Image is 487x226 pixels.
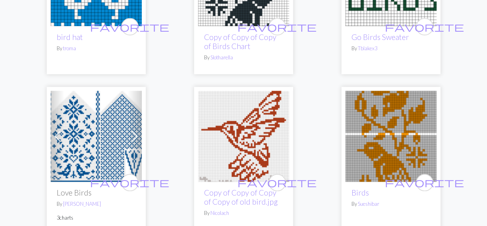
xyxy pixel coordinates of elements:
[57,201,136,208] p: By
[238,21,317,33] span: favorite
[204,32,277,51] a: Copy of Copy of Copy of Birds Chart
[238,19,317,35] i: favourite
[385,177,464,189] span: favorite
[385,19,464,35] i: favourite
[385,175,464,191] i: favourite
[51,91,142,182] img: Cias Selbu
[211,54,233,61] a: Slotharella
[269,174,286,192] button: favourite
[90,21,170,33] span: favorite
[90,19,170,35] i: favourite
[358,201,380,207] a: Sueshibar
[346,91,437,182] img: Birds
[358,45,378,51] a: Tblakex3
[416,174,434,192] button: favourite
[346,132,437,139] a: Birds
[204,188,278,207] a: Copy of Copy of Copy of Copy of old bird.jpg
[57,188,136,198] h2: Love Birds
[269,18,286,36] button: favourite
[352,45,430,52] p: By
[63,201,101,207] a: [PERSON_NAME]
[121,174,139,192] button: favourite
[238,175,317,191] i: favourite
[121,18,139,36] button: favourite
[57,215,136,222] p: 3 charts
[57,45,136,52] p: By
[90,177,170,189] span: favorite
[385,21,464,33] span: favorite
[352,201,430,208] p: By
[51,132,142,139] a: Cias Selbu
[211,210,229,217] a: Nicolach
[90,175,170,191] i: favourite
[238,177,317,189] span: favorite
[204,210,283,217] p: By
[204,54,283,61] p: By
[198,132,289,139] a: bird 4 bird
[57,32,83,42] a: bird hat
[416,18,434,36] button: favourite
[63,45,76,51] a: troma
[352,188,369,198] a: Birds
[352,32,409,42] a: Go Birds Sweater
[198,91,289,182] img: bird 4 bird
